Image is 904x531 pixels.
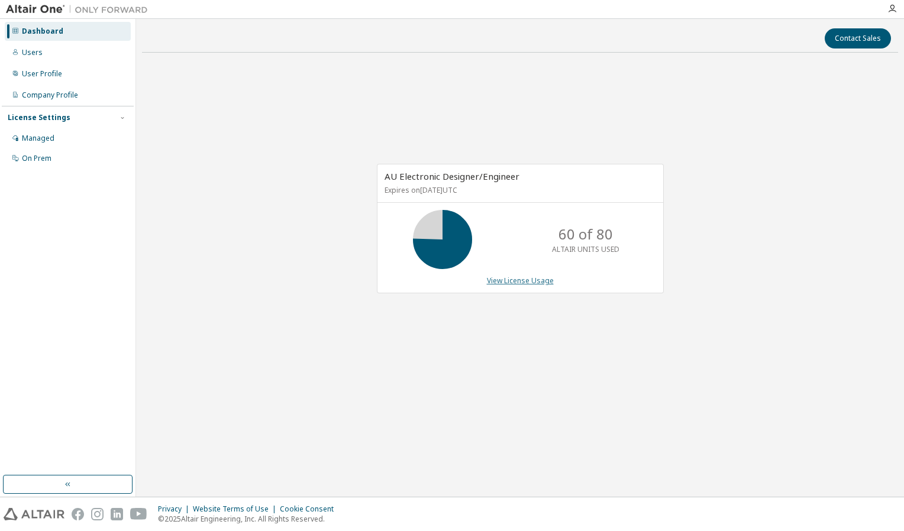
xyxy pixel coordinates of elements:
[158,514,341,524] p: © 2025 Altair Engineering, Inc. All Rights Reserved.
[385,170,519,182] span: AU Electronic Designer/Engineer
[22,48,43,57] div: Users
[558,224,613,244] p: 60 of 80
[111,508,123,520] img: linkedin.svg
[72,508,84,520] img: facebook.svg
[487,276,554,286] a: View License Usage
[130,508,147,520] img: youtube.svg
[22,90,78,100] div: Company Profile
[22,27,63,36] div: Dashboard
[158,504,193,514] div: Privacy
[22,69,62,79] div: User Profile
[552,244,619,254] p: ALTAIR UNITS USED
[4,508,64,520] img: altair_logo.svg
[193,504,280,514] div: Website Terms of Use
[22,134,54,143] div: Managed
[280,504,341,514] div: Cookie Consent
[6,4,154,15] img: Altair One
[91,508,104,520] img: instagram.svg
[825,28,891,48] button: Contact Sales
[22,154,51,163] div: On Prem
[385,185,653,195] p: Expires on [DATE] UTC
[8,113,70,122] div: License Settings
